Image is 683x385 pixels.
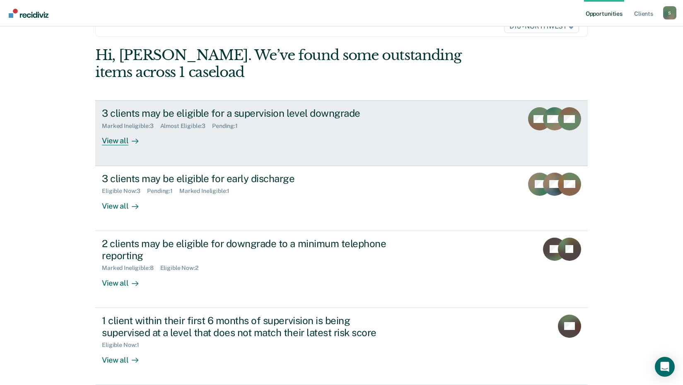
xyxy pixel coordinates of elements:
[102,265,160,272] div: Marked Ineligible : 8
[147,188,179,195] div: Pending : 1
[655,357,675,377] div: Open Intercom Messenger
[102,195,148,211] div: View all
[9,9,48,18] img: Recidiviz
[160,265,205,272] div: Eligible Now : 2
[102,315,393,339] div: 1 client within their first 6 months of supervision is being supervised at a level that does not ...
[95,308,588,385] a: 1 client within their first 6 months of supervision is being supervised at a level that does not ...
[102,342,146,349] div: Eligible Now : 1
[95,166,588,231] a: 3 clients may be eligible for early dischargeEligible Now:3Pending:1Marked Ineligible:1View all
[663,6,676,19] div: S
[102,123,160,130] div: Marked Ineligible : 3
[95,231,588,308] a: 2 clients may be eligible for downgrade to a minimum telephone reportingMarked Ineligible:8Eligib...
[102,107,393,119] div: 3 clients may be eligible for a supervision level downgrade
[212,123,244,130] div: Pending : 1
[663,6,676,19] button: Profile dropdown button
[102,349,148,365] div: View all
[102,173,393,185] div: 3 clients may be eligible for early discharge
[102,238,393,262] div: 2 clients may be eligible for downgrade to a minimum telephone reporting
[102,272,148,288] div: View all
[102,130,148,146] div: View all
[95,47,489,81] div: Hi, [PERSON_NAME]. We’ve found some outstanding items across 1 caseload
[160,123,212,130] div: Almost Eligible : 3
[95,100,588,166] a: 3 clients may be eligible for a supervision level downgradeMarked Ineligible:3Almost Eligible:3Pe...
[102,188,147,195] div: Eligible Now : 3
[179,188,236,195] div: Marked Ineligible : 1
